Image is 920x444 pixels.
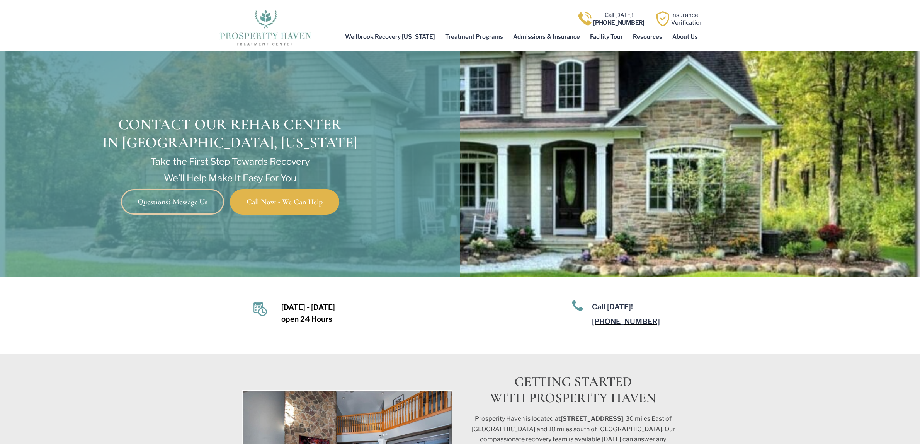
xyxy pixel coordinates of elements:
h1: Contact Our Rehab Center in [GEOGRAPHIC_DATA], [US_STATE] [4,116,456,152]
a: About Us [667,28,703,46]
span: Call Now - We Can Help [247,198,323,206]
img: The logo for Prosperity Haven Addiction Recovery Center. [217,8,313,46]
a: Call Now - We Can Help [230,189,339,215]
a: Resources [628,28,667,46]
span: Questions? Message Us [138,198,207,206]
img: Learn how Prosperity Haven, a verified substance abuse center can help you overcome your addiction [655,11,670,26]
b: [PHONE_NUMBER] [593,19,645,26]
a: Call [DATE]![PHONE_NUMBER] [593,12,645,26]
img: Calendar icon [253,302,267,316]
a: Call [DATE]![PHONE_NUMBER] [592,302,660,326]
img: Call one of Prosperity Haven's dedicated counselors today so we can help you overcome addiction [577,11,592,26]
h3: Getting Started with Prosperity Haven [468,374,679,406]
p: Take the First Step Towards Recovery [4,157,456,167]
img: A blue telephone icon [572,300,583,311]
a: Facility Tour [585,28,628,46]
p: We’ll Help Make It Easy For You [4,173,456,183]
a: InsuranceVerification [671,12,703,26]
a: Wellbrook Recovery [US_STATE] [340,28,440,46]
a: Admissions & Insurance [508,28,585,46]
p: [DATE] - [DATE] open 24 Hours [281,302,451,325]
a: Treatment Programs [440,28,508,46]
a: Questions? Message Us [121,189,224,215]
strong: [STREET_ADDRESS] [561,415,623,422]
